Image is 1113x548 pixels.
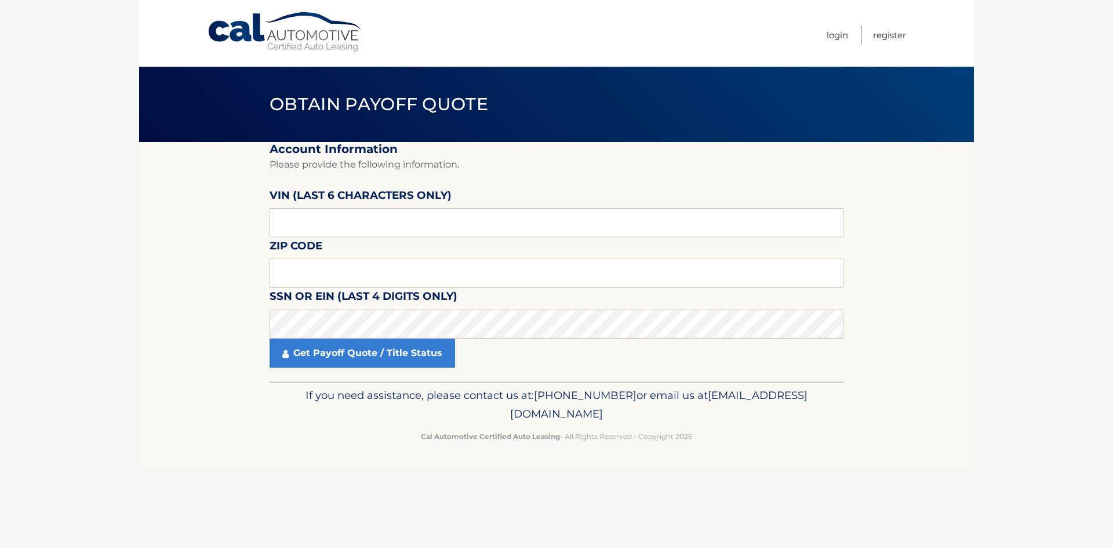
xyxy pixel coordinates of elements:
a: Get Payoff Quote / Title Status [270,339,455,368]
h2: Account Information [270,142,843,157]
span: [PHONE_NUMBER] [534,389,636,402]
label: VIN (last 6 characters only) [270,187,452,208]
span: Obtain Payoff Quote [270,93,488,115]
p: Please provide the following information. [270,157,843,173]
strong: Cal Automotive Certified Auto Leasing [421,432,560,441]
p: If you need assistance, please contact us at: or email us at [277,386,836,423]
label: Zip Code [270,237,322,259]
a: Login [827,26,848,45]
label: SSN or EIN (last 4 digits only) [270,288,457,309]
a: Cal Automotive [207,12,363,53]
a: Register [873,26,906,45]
p: - All Rights Reserved - Copyright 2025 [277,430,836,442]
